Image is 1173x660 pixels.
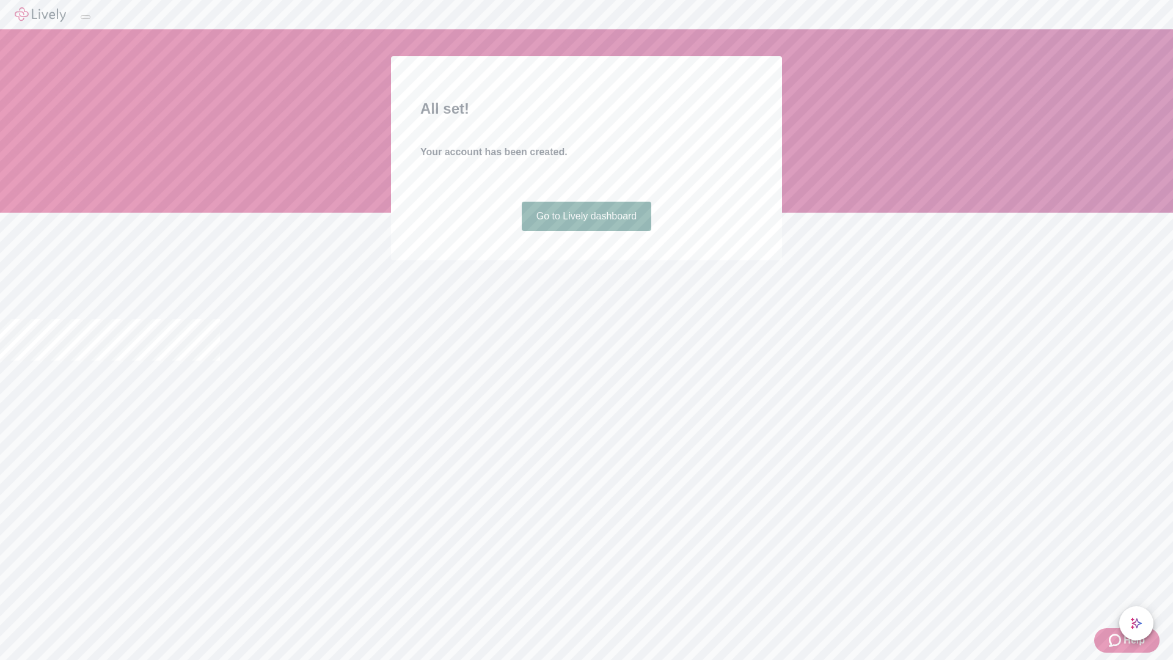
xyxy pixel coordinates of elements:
[15,7,66,22] img: Lively
[81,15,90,19] button: Log out
[522,202,652,231] a: Go to Lively dashboard
[1119,606,1153,640] button: chat
[420,145,753,159] h4: Your account has been created.
[420,98,753,120] h2: All set!
[1094,628,1160,653] button: Zendesk support iconHelp
[1109,633,1124,648] svg: Zendesk support icon
[1130,617,1142,629] svg: Lively AI Assistant
[1124,633,1145,648] span: Help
